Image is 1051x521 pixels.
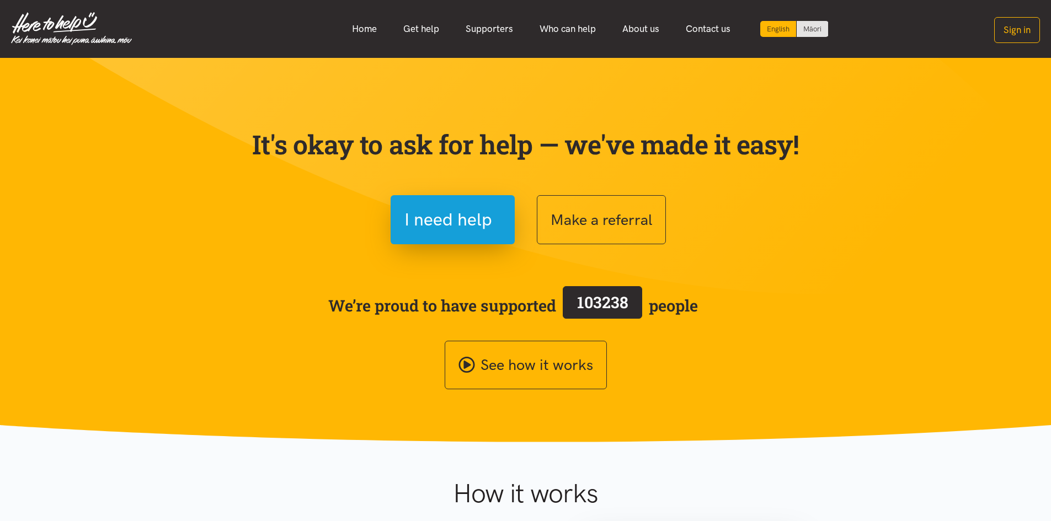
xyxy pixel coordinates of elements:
[609,17,673,41] a: About us
[345,477,706,509] h1: How it works
[339,17,390,41] a: Home
[994,17,1040,43] button: Sign in
[328,284,698,327] span: We’re proud to have supported people
[11,12,132,45] img: Home
[250,128,802,160] p: It's okay to ask for help — we've made it easy!
[760,21,829,37] div: Language toggle
[537,195,666,244] button: Make a referral
[390,17,452,41] a: Get help
[577,292,628,313] span: 103238
[391,195,515,244] button: I need help
[404,206,492,234] span: I need help
[797,21,828,37] a: Switch to Te Reo Māori
[452,17,526,41] a: Supporters
[445,341,607,390] a: See how it works
[526,17,609,41] a: Who can help
[673,17,744,41] a: Contact us
[556,284,649,327] a: 103238
[760,21,797,37] div: Current language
